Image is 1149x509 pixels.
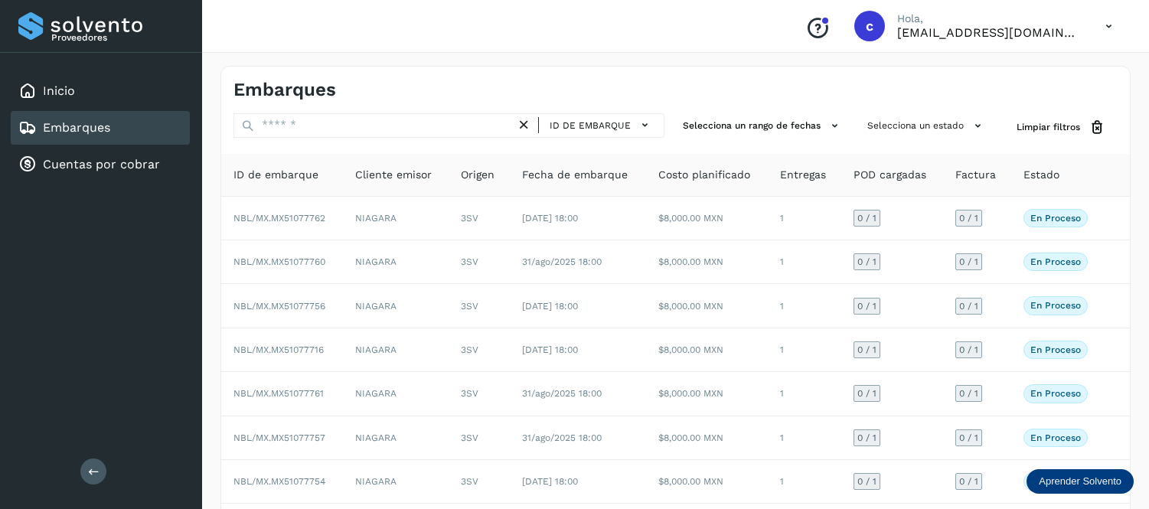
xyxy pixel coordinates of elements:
[768,197,841,240] td: 1
[955,167,996,183] span: Factura
[343,240,449,284] td: NIAGARA
[1030,344,1081,355] p: En proceso
[768,460,841,504] td: 1
[550,119,631,132] span: ID de embarque
[43,157,160,171] a: Cuentas por cobrar
[1030,432,1081,443] p: En proceso
[768,328,841,372] td: 1
[11,111,190,145] div: Embarques
[857,302,876,311] span: 0 / 1
[233,213,325,224] span: NBL/MX.MX51077762
[768,240,841,284] td: 1
[780,167,826,183] span: Entregas
[355,167,432,183] span: Cliente emisor
[959,214,978,223] span: 0 / 1
[449,240,510,284] td: 3SV
[646,240,768,284] td: $8,000.00 MXN
[1030,256,1081,267] p: En proceso
[1030,213,1081,224] p: En proceso
[449,328,510,372] td: 3SV
[43,120,110,135] a: Embarques
[343,460,449,504] td: NIAGARA
[857,433,876,442] span: 0 / 1
[233,432,325,443] span: NBL/MX.MX51077757
[51,32,184,43] p: Proveedores
[677,113,849,139] button: Selecciona un rango de fechas
[1023,167,1059,183] span: Estado
[233,167,318,183] span: ID de embarque
[522,213,578,224] span: [DATE] 18:00
[11,74,190,108] div: Inicio
[646,284,768,328] td: $8,000.00 MXN
[857,257,876,266] span: 0 / 1
[857,477,876,486] span: 0 / 1
[545,114,658,136] button: ID de embarque
[11,148,190,181] div: Cuentas por cobrar
[897,12,1081,25] p: Hola,
[768,372,841,416] td: 1
[646,460,768,504] td: $8,000.00 MXN
[959,302,978,311] span: 0 / 1
[522,476,578,487] span: [DATE] 18:00
[233,388,324,399] span: NBL/MX.MX51077761
[233,476,325,487] span: NBL/MX.MX51077754
[959,345,978,354] span: 0 / 1
[959,389,978,398] span: 0 / 1
[959,257,978,266] span: 0 / 1
[522,388,602,399] span: 31/ago/2025 18:00
[233,301,325,312] span: NBL/MX.MX51077756
[449,416,510,460] td: 3SV
[646,416,768,460] td: $8,000.00 MXN
[646,197,768,240] td: $8,000.00 MXN
[449,197,510,240] td: 3SV
[646,328,768,372] td: $8,000.00 MXN
[343,372,449,416] td: NIAGARA
[461,167,495,183] span: Origen
[768,416,841,460] td: 1
[343,416,449,460] td: NIAGARA
[1027,469,1134,494] div: Aprender Solvento
[857,389,876,398] span: 0 / 1
[959,433,978,442] span: 0 / 1
[449,284,510,328] td: 3SV
[854,167,926,183] span: POD cargadas
[897,25,1081,40] p: cobranza@tms.com.mx
[522,256,602,267] span: 31/ago/2025 18:00
[522,301,578,312] span: [DATE] 18:00
[233,344,324,355] span: NBL/MX.MX51077716
[343,328,449,372] td: NIAGARA
[233,79,336,101] h4: Embarques
[658,167,750,183] span: Costo planificado
[861,113,992,139] button: Selecciona un estado
[343,197,449,240] td: NIAGARA
[1039,475,1121,488] p: Aprender Solvento
[1017,120,1080,134] span: Limpiar filtros
[1030,300,1081,311] p: En proceso
[857,214,876,223] span: 0 / 1
[768,284,841,328] td: 1
[1030,388,1081,399] p: En proceso
[1004,113,1118,142] button: Limpiar filtros
[646,372,768,416] td: $8,000.00 MXN
[449,372,510,416] td: 3SV
[857,345,876,354] span: 0 / 1
[522,167,628,183] span: Fecha de embarque
[522,432,602,443] span: 31/ago/2025 18:00
[522,344,578,355] span: [DATE] 18:00
[43,83,75,98] a: Inicio
[959,477,978,486] span: 0 / 1
[233,256,325,267] span: NBL/MX.MX51077760
[449,460,510,504] td: 3SV
[343,284,449,328] td: NIAGARA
